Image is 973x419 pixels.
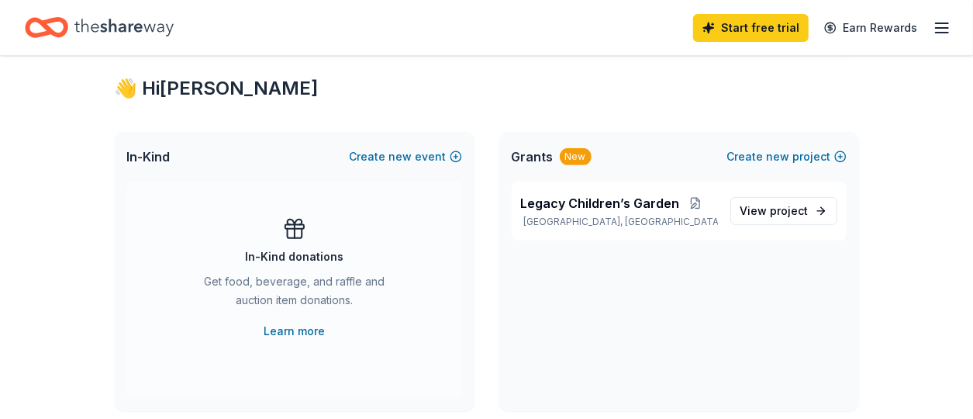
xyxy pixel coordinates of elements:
[350,147,462,166] button: Createnewevent
[115,76,859,101] div: 👋 Hi [PERSON_NAME]
[521,194,680,213] span: Legacy Children’s Garden
[730,197,837,225] a: View project
[521,216,718,228] p: [GEOGRAPHIC_DATA], [GEOGRAPHIC_DATA]
[693,14,809,42] a: Start free trial
[727,147,847,166] button: Createnewproject
[25,9,174,46] a: Home
[245,248,343,266] div: In-Kind donations
[127,147,171,166] span: In-Kind
[560,148,592,165] div: New
[389,147,412,166] span: new
[767,147,790,166] span: new
[264,322,325,341] a: Learn more
[740,202,809,220] span: View
[189,272,400,316] div: Get food, beverage, and raffle and auction item donations.
[815,14,926,42] a: Earn Rewards
[771,204,809,217] span: project
[512,147,554,166] span: Grants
